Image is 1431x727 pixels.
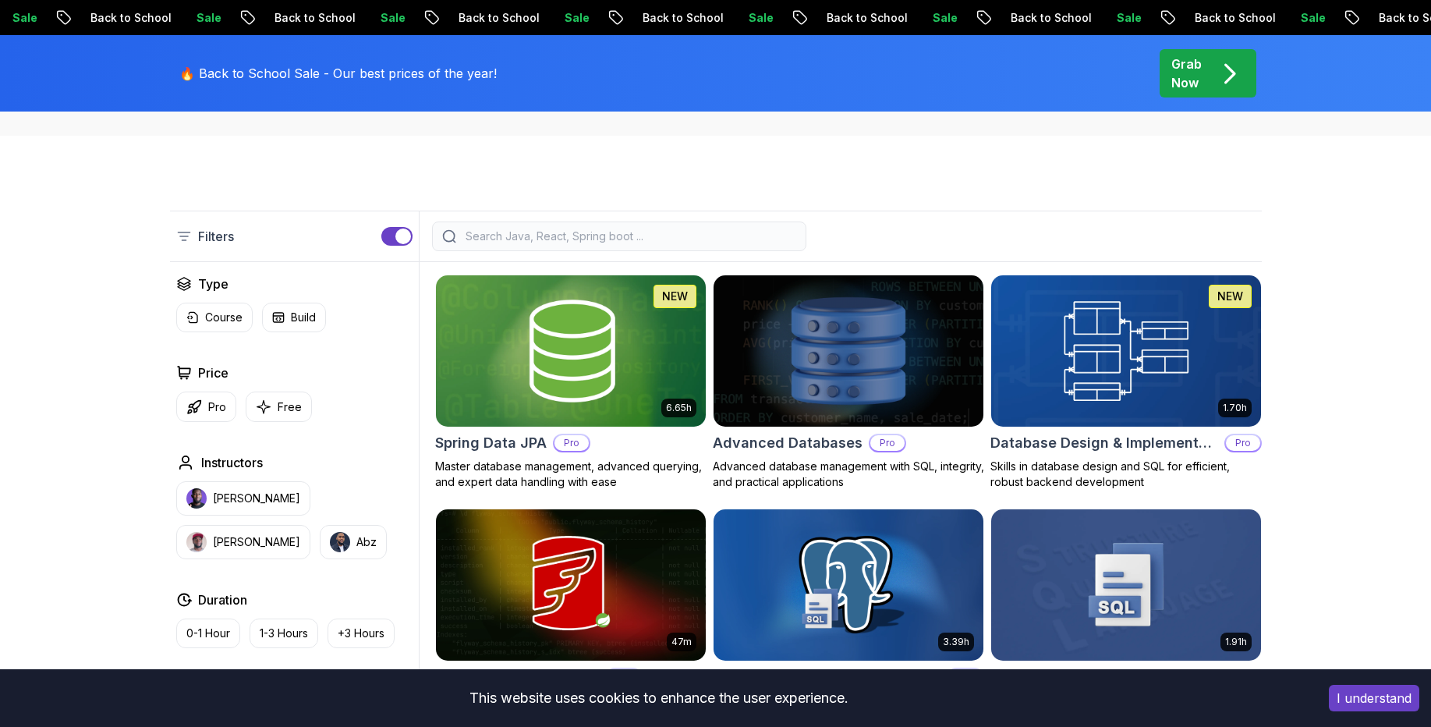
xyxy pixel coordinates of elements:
button: Free [246,392,312,422]
img: SQL and Databases Fundamentals card [714,509,983,661]
p: Pro [870,435,905,451]
button: Course [176,303,253,332]
p: Pro [1226,435,1260,451]
a: SQL and Databases Fundamentals card3.39hSQL and Databases FundamentalsProMaster SQL and database ... [713,509,984,724]
p: Master database management, advanced querying, and expert data handling with ease [435,459,707,490]
img: Advanced Databases card [707,271,990,430]
h2: SQL and Databases Fundamentals [713,666,940,688]
p: Back to School [997,10,1103,26]
p: Free [278,399,302,415]
input: Search Java, React, Spring boot ... [462,229,796,244]
p: 6.65h [666,402,692,414]
p: Sale [735,10,785,26]
div: This website uses cookies to enhance the user experience. [12,681,1305,715]
p: Course [205,310,243,325]
button: +3 Hours [328,619,395,648]
p: Back to School [1181,10,1287,26]
img: instructor img [186,488,207,509]
p: 1-3 Hours [260,626,308,641]
p: +3 Hours [338,626,384,641]
a: Spring Data JPA card6.65hNEWSpring Data JPAProMaster database management, advanced querying, and ... [435,275,707,490]
p: Pro [554,435,589,451]
h2: Duration [198,590,247,609]
h2: Instructors [201,453,263,472]
h2: Price [198,363,228,382]
p: Abz [356,534,377,550]
button: 0-1 Hour [176,619,240,648]
h2: Database Design & Implementation [990,432,1218,454]
p: 1.70h [1223,402,1247,414]
img: Database Design & Implementation card [991,275,1261,427]
h2: Spring Data JPA [435,432,547,454]
p: Sale [1103,10,1153,26]
p: NEW [1217,289,1243,304]
p: Back to School [813,10,919,26]
h2: Flyway and Spring Boot [435,666,599,688]
button: instructor img[PERSON_NAME] [176,525,310,559]
p: 1.91h [1225,636,1247,648]
a: Database Design & Implementation card1.70hNEWDatabase Design & ImplementationProSkills in databas... [990,275,1262,490]
p: Back to School [260,10,367,26]
p: Back to School [629,10,735,26]
a: Advanced Databases cardAdvanced DatabasesProAdvanced database management with SQL, integrity, and... [713,275,984,490]
p: 47m [671,636,692,648]
p: Advanced database management with SQL, integrity, and practical applications [713,459,984,490]
button: instructor img[PERSON_NAME] [176,481,310,516]
img: Flyway and Spring Boot card [436,509,706,661]
p: 3.39h [943,636,969,648]
p: Pro [208,399,226,415]
h2: Up and Running with SQL and Databases [990,666,1262,688]
button: Pro [176,392,236,422]
button: instructor imgAbz [320,525,387,559]
p: Sale [367,10,416,26]
img: instructor img [330,532,350,552]
p: Grab Now [1171,55,1202,92]
p: Sale [182,10,232,26]
h2: Type [198,275,228,293]
p: 🔥 Back to School Sale - Our best prices of the year! [179,64,497,83]
img: Spring Data JPA card [436,275,706,427]
p: 0-1 Hour [186,626,230,641]
p: NEW [662,289,688,304]
img: instructor img [186,532,207,552]
button: Accept cookies [1329,685,1419,711]
p: Sale [1287,10,1337,26]
p: [PERSON_NAME] [213,534,300,550]
p: Skills in database design and SQL for efficient, robust backend development [990,459,1262,490]
p: Build [291,310,316,325]
p: [PERSON_NAME] [213,491,300,506]
a: Up and Running with SQL and Databases card1.91hUp and Running with SQL and DatabasesLearn SQL and... [990,509,1262,708]
button: 1-3 Hours [250,619,318,648]
p: Back to School [445,10,551,26]
p: Sale [551,10,600,26]
h2: Advanced Databases [713,432,862,454]
p: Back to School [76,10,182,26]
p: Sale [919,10,969,26]
img: Up and Running with SQL and Databases card [991,509,1261,661]
button: Build [262,303,326,332]
p: Filters [198,227,234,246]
